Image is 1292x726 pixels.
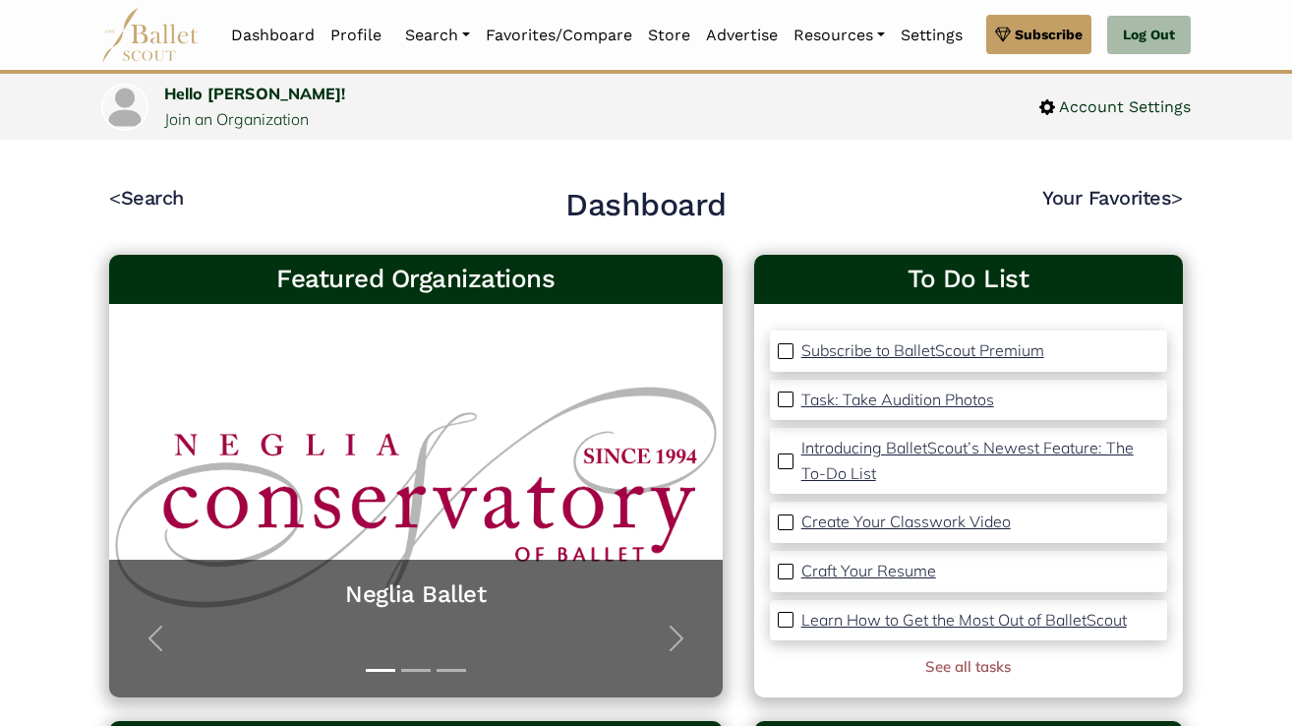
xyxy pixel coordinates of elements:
[565,185,727,226] h2: Dashboard
[1039,94,1191,120] a: Account Settings
[1055,94,1191,120] span: Account Settings
[103,86,147,129] img: profile picture
[801,438,1134,483] p: Introducing BalletScout’s Newest Feature: The To-Do List
[1015,24,1083,45] span: Subscribe
[801,390,994,409] p: Task: Take Audition Photos
[801,559,936,584] a: Craft Your Resume
[129,579,703,610] a: Neglia Ballet
[786,15,893,56] a: Resources
[801,561,936,580] p: Craft Your Resume
[323,15,389,56] a: Profile
[893,15,970,56] a: Settings
[109,186,184,210] a: <Search
[164,84,345,103] a: Hello [PERSON_NAME]!
[801,388,994,413] a: Task: Take Audition Photos
[397,15,478,56] a: Search
[770,263,1167,296] a: To Do List
[164,109,309,129] a: Join an Organization
[698,15,786,56] a: Advertise
[801,510,1011,535] a: Create Your Classwork Video
[125,263,707,296] h3: Featured Organizations
[1042,186,1183,210] a: Your Favorites
[1107,16,1191,55] a: Log Out
[801,338,1044,364] a: Subscribe to BalletScout Premium
[223,15,323,56] a: Dashboard
[925,657,1011,676] a: See all tasks
[801,436,1159,486] a: Introducing BalletScout’s Newest Feature: The To-Do List
[366,659,395,682] button: Slide 1
[801,610,1127,630] p: Learn How to Get the Most Out of BalletScout
[437,659,466,682] button: Slide 3
[478,15,640,56] a: Favorites/Compare
[801,340,1044,360] p: Subscribe to BalletScout Premium
[640,15,698,56] a: Store
[401,659,431,682] button: Slide 2
[109,185,121,210] code: <
[995,24,1011,45] img: gem.svg
[801,608,1127,634] a: Learn How to Get the Most Out of BalletScout
[986,15,1091,54] a: Subscribe
[1171,185,1183,210] code: >
[801,512,1011,531] p: Create Your Classwork Video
